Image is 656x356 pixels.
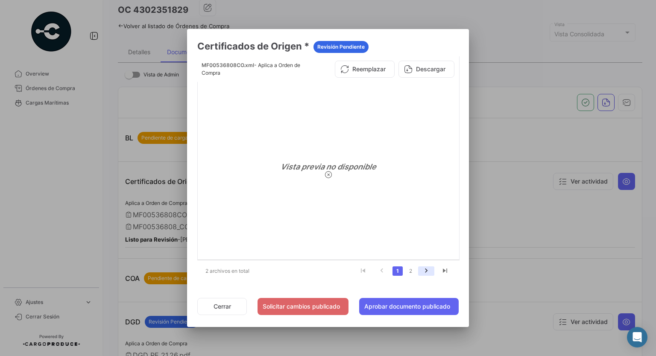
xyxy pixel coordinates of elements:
[404,264,417,278] li: page 2
[197,260,268,282] div: 2 archivos en total
[391,264,404,278] li: page 1
[359,298,459,315] button: Aprobar documento publicado
[374,266,390,276] a: go to previous page
[197,39,459,53] h3: Certificados de Origen *
[437,266,453,276] a: go to last page
[355,266,371,276] a: go to first page
[335,61,395,78] button: Reemplazar
[392,266,403,276] a: 1
[317,43,365,51] span: Revisión Pendiente
[202,62,254,68] span: MF00536808CO.xml
[201,85,456,256] div: Vista previa no disponible
[258,298,348,315] button: Solicitar cambios publicado
[398,61,454,78] button: Descargar
[627,327,647,347] div: Open Intercom Messenger
[405,266,416,276] a: 2
[197,298,247,315] button: Cerrar
[418,266,434,276] a: go to next page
